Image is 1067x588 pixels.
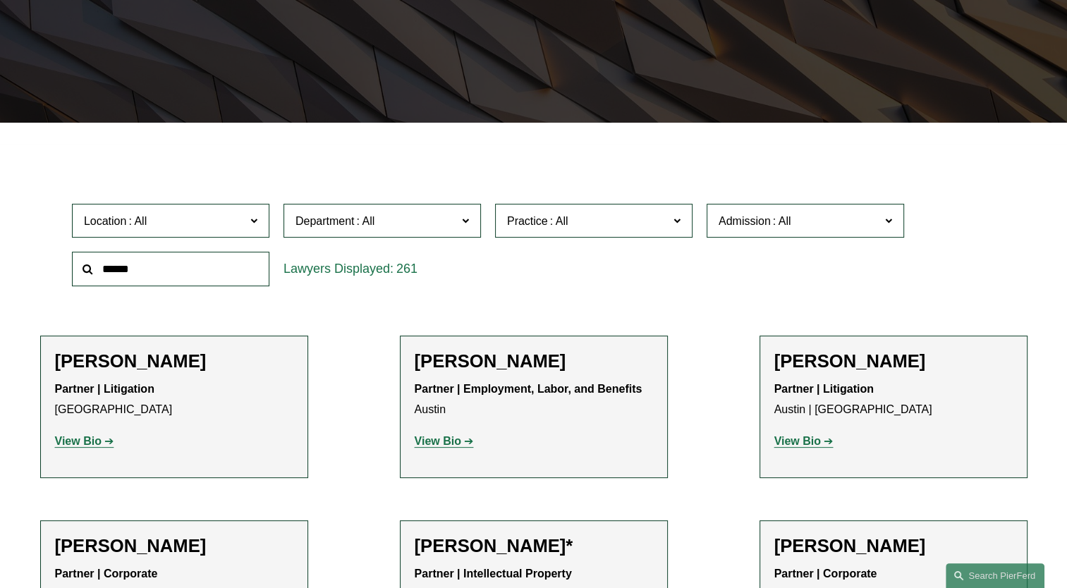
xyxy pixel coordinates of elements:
span: 261 [396,262,417,276]
strong: Partner | Corporate [774,568,877,580]
strong: Partner | Litigation [55,383,154,395]
a: View Bio [55,435,114,447]
strong: Partner | Corporate [55,568,158,580]
h2: [PERSON_NAME] [55,350,293,372]
p: Austin | [GEOGRAPHIC_DATA] [774,379,1013,420]
span: Practice [507,215,548,227]
span: Department [295,215,355,227]
h2: [PERSON_NAME] [774,350,1013,372]
h2: [PERSON_NAME] [415,350,653,372]
h2: [PERSON_NAME] [774,535,1013,557]
strong: View Bio [415,435,461,447]
span: Admission [719,215,771,227]
a: View Bio [415,435,474,447]
strong: Partner | Intellectual Property [415,568,572,580]
strong: View Bio [55,435,102,447]
h2: [PERSON_NAME] [55,535,293,557]
span: Location [84,215,127,227]
h2: [PERSON_NAME]* [415,535,653,557]
strong: View Bio [774,435,821,447]
p: Austin [415,379,653,420]
p: [GEOGRAPHIC_DATA] [55,379,293,420]
strong: Partner | Employment, Labor, and Benefits [415,383,642,395]
a: Search this site [946,563,1044,588]
a: View Bio [774,435,834,447]
strong: Partner | Litigation [774,383,874,395]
